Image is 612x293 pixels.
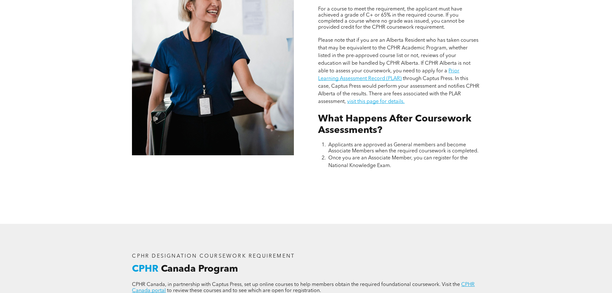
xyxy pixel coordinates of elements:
[132,282,460,287] span: CPHR Canada, in partnership with Captus Press, set up online courses to help members obtain the r...
[328,156,468,168] span: Once you are an Associate Member, you can register for the National Knowledge Exam.
[318,7,464,30] span: For a course to meet the requirement, the applicant must have achieved a grade of C+ or 65% in th...
[328,143,478,154] span: Applicants are approved as General members and become Associate Members when the required coursew...
[132,254,295,259] span: CPHR DESIGNATION COURSEWORK REQUIREMENT
[318,114,471,135] span: What Happens After Coursework Assessments?
[161,264,238,274] span: Canada Program
[132,264,158,274] span: CPHR
[347,99,404,104] a: visit this page for details.
[318,38,478,74] span: Please note that if you are an Alberta Resident who has taken courses that may be equivalent to t...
